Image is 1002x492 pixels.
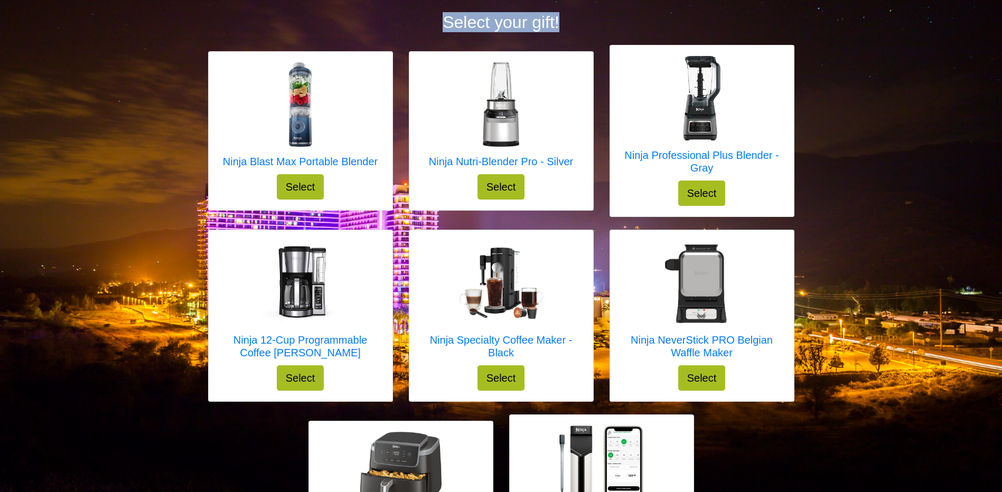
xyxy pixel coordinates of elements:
button: Select [477,174,525,200]
img: Ninja NeverStick PRO Belgian Waffle Maker [660,241,744,325]
a: Ninja Blast Max Portable Blender Ninja Blast Max Portable Blender [223,62,378,174]
img: Ninja Specialty Coffee Maker - Black [459,248,544,319]
img: Ninja 12-Cup Programmable Coffee Brewer [258,241,343,325]
a: Ninja Nutri-Blender Pro - Silver Ninja Nutri-Blender Pro - Silver [429,62,573,174]
h5: Ninja Blast Max Portable Blender [223,155,378,168]
h5: Ninja Professional Plus Blender - Gray [621,149,783,174]
h5: Ninja NeverStick PRO Belgian Waffle Maker [621,334,783,359]
a: Ninja NeverStick PRO Belgian Waffle Maker Ninja NeverStick PRO Belgian Waffle Maker [621,241,783,365]
a: Ninja Specialty Coffee Maker - Black Ninja Specialty Coffee Maker - Black [420,241,583,365]
h5: Ninja Specialty Coffee Maker - Black [420,334,583,359]
button: Select [277,174,324,200]
img: Ninja Professional Plus Blender - Gray [660,56,744,140]
button: Select [678,181,726,206]
h5: Ninja Nutri-Blender Pro - Silver [429,155,573,168]
a: Ninja Professional Plus Blender - Gray Ninja Professional Plus Blender - Gray [621,56,783,181]
h2: Select your gift! [208,12,794,32]
button: Select [477,365,525,391]
h5: Ninja 12-Cup Programmable Coffee [PERSON_NAME] [219,334,382,359]
button: Select [277,365,324,391]
img: Ninja Blast Max Portable Blender [258,62,342,147]
img: Ninja Nutri-Blender Pro - Silver [458,62,543,147]
a: Ninja 12-Cup Programmable Coffee Brewer Ninja 12-Cup Programmable Coffee [PERSON_NAME] [219,241,382,365]
button: Select [678,365,726,391]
